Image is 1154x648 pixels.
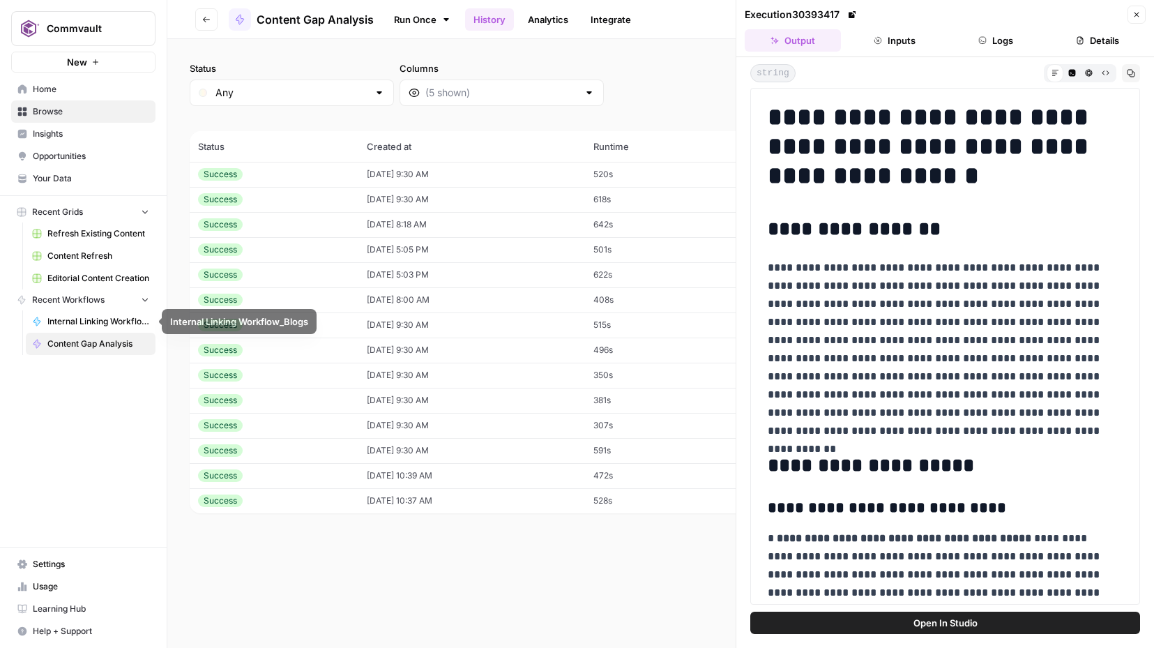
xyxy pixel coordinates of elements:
[519,8,577,31] a: Analytics
[745,8,859,22] div: Execution 30393417
[198,469,243,482] div: Success
[585,488,729,513] td: 528s
[198,193,243,206] div: Success
[190,131,358,162] th: Status
[585,438,729,463] td: 591s
[358,388,585,413] td: [DATE] 9:30 AM
[33,625,149,638] span: Help + Support
[11,145,155,167] a: Opportunities
[190,106,1132,131] span: (14 records)
[358,262,585,287] td: [DATE] 5:03 PM
[358,237,585,262] td: [DATE] 5:05 PM
[846,29,943,52] button: Inputs
[358,162,585,187] td: [DATE] 9:30 AM
[257,11,374,28] span: Content Gap Analysis
[585,131,729,162] th: Runtime
[11,598,155,620] a: Learning Hub
[32,294,105,306] span: Recent Workflows
[358,438,585,463] td: [DATE] 9:30 AM
[1049,29,1146,52] button: Details
[11,575,155,598] a: Usage
[26,223,155,245] a: Refresh Existing Content
[33,128,149,140] span: Insights
[11,100,155,123] a: Browse
[198,218,243,231] div: Success
[358,463,585,488] td: [DATE] 10:39 AM
[198,269,243,281] div: Success
[585,338,729,363] td: 496s
[11,202,155,223] button: Recent Grids
[11,78,155,100] a: Home
[582,8,639,31] a: Integrate
[585,287,729,312] td: 408s
[400,61,604,75] label: Columns
[585,388,729,413] td: 381s
[198,495,243,507] div: Success
[26,310,155,333] a: Internal Linking Workflow_Blogs
[26,267,155,289] a: Editorial Content Creation
[33,603,149,615] span: Learning Hub
[33,150,149,163] span: Opportunities
[32,206,83,218] span: Recent Grids
[190,61,394,75] label: Status
[67,55,87,69] span: New
[16,16,41,41] img: Commvault Logo
[229,8,374,31] a: Content Gap Analysis
[198,369,243,382] div: Success
[585,187,729,212] td: 618s
[33,83,149,96] span: Home
[585,212,729,237] td: 642s
[358,187,585,212] td: [DATE] 9:30 AM
[198,394,243,407] div: Success
[11,167,155,190] a: Your Data
[358,312,585,338] td: [DATE] 9:30 AM
[26,333,155,355] a: Content Gap Analysis
[585,162,729,187] td: 520s
[585,463,729,488] td: 472s
[11,620,155,642] button: Help + Support
[425,86,578,100] input: (5 shown)
[47,315,149,328] span: Internal Linking Workflow_Blogs
[198,294,243,306] div: Success
[913,616,978,630] span: Open In Studio
[198,168,243,181] div: Success
[585,363,729,388] td: 350s
[358,287,585,312] td: [DATE] 8:00 AM
[948,29,1045,52] button: Logs
[11,289,155,310] button: Recent Workflows
[358,363,585,388] td: [DATE] 9:30 AM
[47,22,131,36] span: Commvault
[385,8,460,31] a: Run Once
[585,413,729,438] td: 307s
[585,262,729,287] td: 622s
[358,488,585,513] td: [DATE] 10:37 AM
[750,64,796,82] span: string
[47,250,149,262] span: Content Refresh
[47,272,149,285] span: Editorial Content Creation
[465,8,514,31] a: History
[33,558,149,571] span: Settings
[750,612,1140,634] button: Open In Studio
[11,553,155,575] a: Settings
[198,319,243,331] div: Success
[11,52,155,73] button: New
[358,212,585,237] td: [DATE] 8:18 AM
[585,237,729,262] td: 501s
[26,245,155,267] a: Content Refresh
[198,243,243,256] div: Success
[47,227,149,240] span: Refresh Existing Content
[33,172,149,185] span: Your Data
[198,419,243,432] div: Success
[358,131,585,162] th: Created at
[358,338,585,363] td: [DATE] 9:30 AM
[198,444,243,457] div: Success
[585,312,729,338] td: 515s
[47,338,149,350] span: Content Gap Analysis
[11,11,155,46] button: Workspace: Commvault
[11,123,155,145] a: Insights
[215,86,368,100] input: Any
[745,29,841,52] button: Output
[358,413,585,438] td: [DATE] 9:30 AM
[33,105,149,118] span: Browse
[33,580,149,593] span: Usage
